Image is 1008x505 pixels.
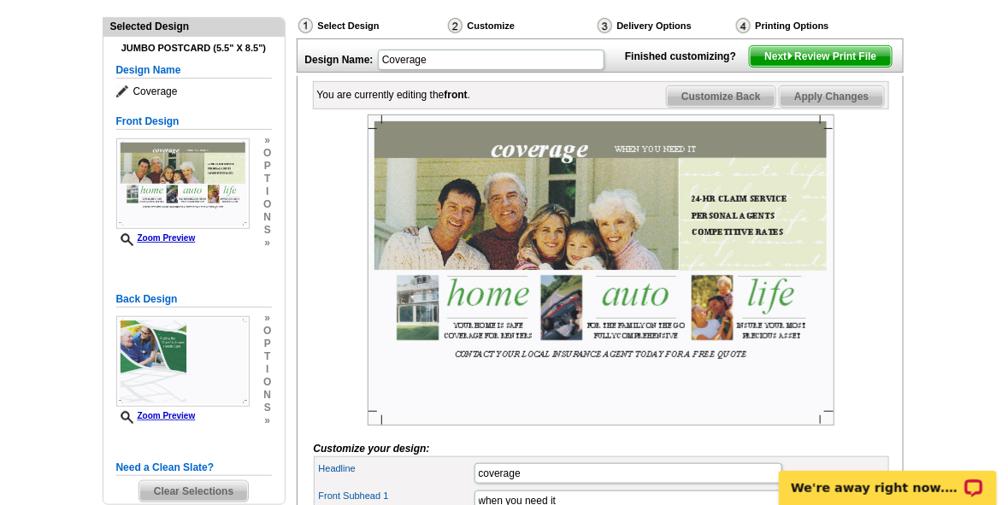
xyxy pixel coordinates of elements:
iframe: LiveChat chat widget [768,451,1008,505]
span: n [263,389,271,402]
span: p [263,338,271,350]
h5: Front Design [116,114,272,130]
a: Zoom Preview [116,233,196,243]
span: o [263,376,271,389]
img: button-next-arrow-white.png [787,52,794,60]
div: Customize [446,17,596,38]
span: » [263,312,271,325]
span: Clear Selections [139,481,248,502]
div: Printing Options [734,17,887,34]
span: o [263,147,271,160]
span: t [263,173,271,185]
div: Select Design [297,17,446,38]
strong: Finished customizing? [625,50,746,62]
h5: Back Design [116,291,272,308]
img: Z18878379_00001_2.jpg [116,316,250,407]
img: Customize [448,18,463,33]
span: Next Review Print File [750,46,891,67]
span: Customize Back [667,86,775,107]
h5: Need a Clean Slate? [116,460,272,476]
span: o [263,198,271,211]
img: Z18878379_00001_1.jpg [368,115,834,426]
div: Selected Design [103,18,285,34]
span: » [263,414,271,427]
span: » [263,134,271,147]
span: » [263,237,271,250]
i: Customize your design: [314,443,430,455]
span: Coverage [116,83,272,100]
img: Z18878379_00001_1.jpg [116,138,250,229]
span: s [263,224,271,237]
span: i [263,363,271,376]
a: Zoom Preview [116,411,196,420]
label: Front Subhead 1 [319,489,473,503]
h5: Design Name [116,62,272,79]
label: Headline [319,461,473,476]
img: Printing Options & Summary [736,18,751,33]
span: s [263,402,271,414]
img: Select Design [298,18,313,33]
img: Delivery Options [598,18,612,33]
strong: Design Name: [305,54,374,66]
b: front [445,89,468,101]
span: o [263,325,271,338]
div: You are currently editing the . [317,87,471,103]
span: Apply Changes [780,86,883,107]
h4: Jumbo Postcard (5.5" x 8.5") [116,43,272,54]
span: n [263,211,271,224]
span: p [263,160,271,173]
span: t [263,350,271,363]
div: Delivery Options [596,17,734,34]
span: i [263,185,271,198]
